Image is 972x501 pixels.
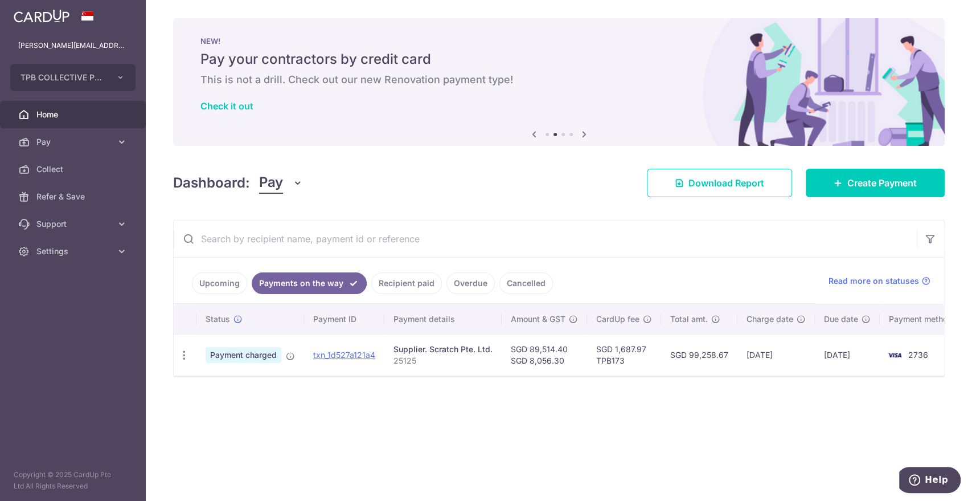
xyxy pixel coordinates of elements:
[36,218,112,230] span: Support
[313,350,375,360] a: txn_1d527a121a4
[18,40,128,51] p: [PERSON_NAME][EMAIL_ADDRESS][DOMAIN_NAME]
[815,334,880,376] td: [DATE]
[173,18,945,146] img: Renovation banner
[174,221,917,257] input: Search by recipient name, payment id or reference
[670,313,708,325] span: Total amt.
[10,64,136,91] button: TPB COLLECTIVE PTE. LTD.
[806,169,945,197] a: Create Payment
[393,344,493,355] div: Supplier. Scratch Pte. Ltd.
[384,304,502,334] th: Payment details
[304,304,384,334] th: Payment ID
[747,313,793,325] span: Charge date
[908,350,928,360] span: 2736
[14,9,69,23] img: CardUp
[36,191,112,202] span: Refer & Save
[661,334,737,376] td: SGD 99,258.67
[511,313,565,325] span: Amount & GST
[36,136,112,148] span: Pay
[36,246,112,257] span: Settings
[36,164,112,175] span: Collect
[587,334,661,376] td: SGD 1,687.97 TPB173
[847,176,917,190] span: Create Payment
[502,334,587,376] td: SGD 89,514.40 SGD 8,056.30
[200,36,917,46] p: NEW!
[829,275,930,287] a: Read more on statuses
[596,313,639,325] span: CardUp fee
[688,176,764,190] span: Download Report
[883,348,906,362] img: Bank Card
[252,272,367,294] a: Payments on the way
[647,169,792,197] a: Download Report
[880,304,966,334] th: Payment method
[192,272,247,294] a: Upcoming
[393,355,493,366] p: 25125
[899,467,961,495] iframe: Opens a widget where you can find more information
[371,272,442,294] a: Recipient paid
[824,313,858,325] span: Due date
[173,173,250,193] h4: Dashboard:
[200,100,253,112] a: Check it out
[446,272,495,294] a: Overdue
[200,73,917,87] h6: This is not a drill. Check out our new Renovation payment type!
[829,275,919,287] span: Read more on statuses
[200,50,917,68] h5: Pay your contractors by credit card
[259,172,283,194] span: Pay
[737,334,815,376] td: [DATE]
[499,272,553,294] a: Cancelled
[206,347,281,363] span: Payment charged
[259,172,303,194] button: Pay
[206,313,230,325] span: Status
[20,72,105,83] span: TPB COLLECTIVE PTE. LTD.
[36,109,112,120] span: Home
